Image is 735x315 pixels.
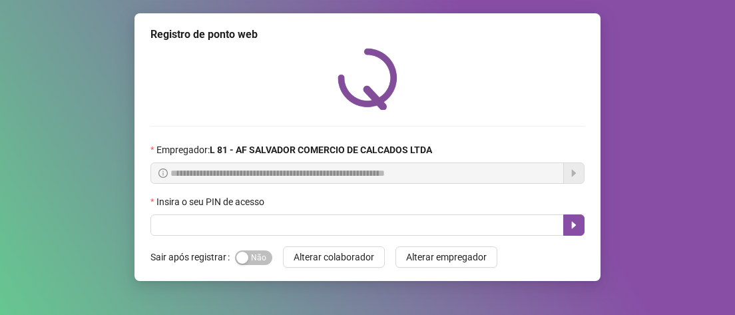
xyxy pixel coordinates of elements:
button: Alterar colaborador [283,246,385,268]
button: Alterar empregador [395,246,497,268]
span: caret-right [569,220,579,230]
span: Alterar colaborador [294,250,374,264]
span: Empregador : [156,143,432,157]
span: info-circle [158,168,168,178]
span: Alterar empregador [406,250,487,264]
label: Insira o seu PIN de acesso [150,194,273,209]
strong: L 81 - AF SALVADOR COMERCIO DE CALCADOS LTDA [210,145,432,155]
label: Sair após registrar [150,246,235,268]
img: QRPoint [338,48,397,110]
div: Registro de ponto web [150,27,585,43]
